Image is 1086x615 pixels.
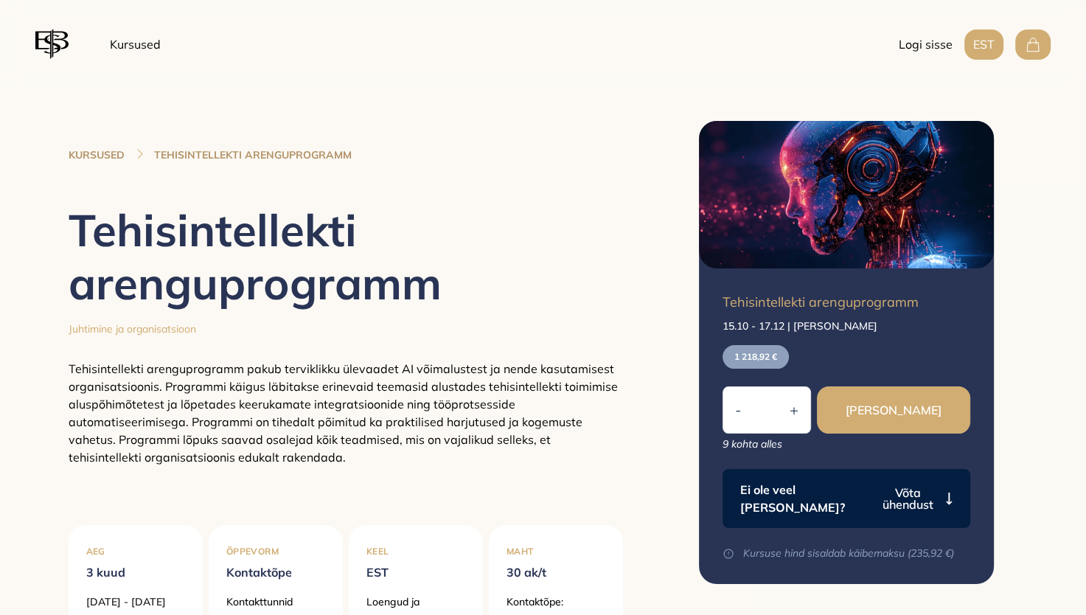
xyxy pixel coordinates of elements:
[35,27,69,62] img: EBS logo
[366,560,465,584] p: EST
[507,543,605,560] p: Maht
[69,147,125,162] a: KURSUSED
[723,546,970,560] p: Kursuse hind sisaldab käibemaksu (235,92 €)
[69,204,623,310] h1: Tehisintellekti arenguprogramm
[699,121,994,268] img: Futuristlik tehisintellekti robot – AI ja kõrgtehnoloogia kujutis
[69,361,618,465] span: Tehisintellekti arenguprogramm pakub terviklikku ülevaadet AI võimalustest ja nende kasutamisest ...
[226,543,325,560] p: Õppevorm
[507,560,605,584] p: 30 ak/t
[86,593,185,611] p: [DATE] - [DATE]
[154,147,352,162] a: TEHISINTELLEKTI ARENGUPROGRAMM
[899,29,953,60] button: Logi sisse
[69,322,623,336] p: Juhtimine ja organisatsioon
[86,560,185,584] p: 3 kuud
[723,292,964,313] p: Tehisintellekti arenguprogramm
[877,487,953,510] button: Võta ühendust
[86,543,185,560] p: Aeg
[723,388,753,432] button: -
[366,543,465,560] p: Keel
[723,319,970,333] p: 15.10 - 17.12 | [PERSON_NAME]
[104,29,167,59] a: Kursused
[817,386,970,434] button: [PERSON_NAME]
[740,481,871,516] p: Ei ole veel [PERSON_NAME]?
[226,560,325,584] p: Kontaktõpe
[778,388,810,432] button: +
[507,593,605,611] p: Kontaktõpe:
[723,437,970,451] p: 9 kohta alles
[723,345,789,369] p: 1 218,92 €
[964,29,1003,60] button: EST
